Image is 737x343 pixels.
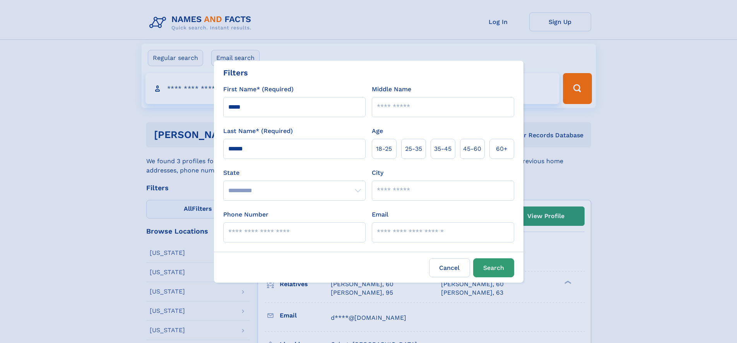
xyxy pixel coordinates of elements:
[473,258,514,277] button: Search
[463,144,481,154] span: 45‑60
[372,85,411,94] label: Middle Name
[434,144,451,154] span: 35‑45
[405,144,422,154] span: 25‑35
[223,168,366,177] label: State
[496,144,508,154] span: 60+
[223,210,268,219] label: Phone Number
[372,126,383,136] label: Age
[429,258,470,277] label: Cancel
[372,210,388,219] label: Email
[376,144,392,154] span: 18‑25
[223,126,293,136] label: Last Name* (Required)
[223,67,248,78] div: Filters
[372,168,383,177] label: City
[223,85,294,94] label: First Name* (Required)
